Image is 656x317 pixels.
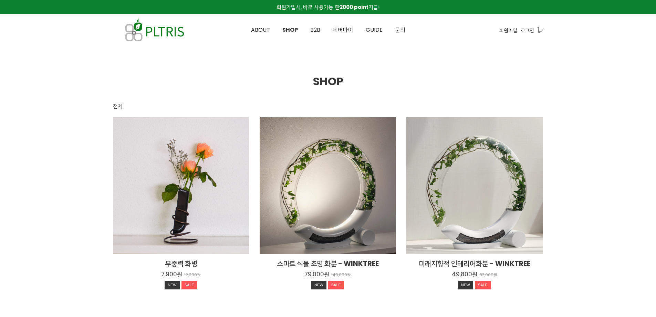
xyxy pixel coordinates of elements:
a: B2B [304,14,326,46]
div: NEW [458,281,473,289]
span: 회원가입시, 바로 사용가능 한 지급! [277,3,379,11]
p: 12,000원 [184,273,201,278]
strong: 2000 point [340,3,368,11]
a: 스마트 식물 조명 화분 - WINKTREE 79,000원 140,000원 NEWSALE [260,259,396,291]
a: GUIDE [360,14,389,46]
span: 문의 [395,26,405,34]
div: SALE [328,281,344,289]
a: 미래지향적 인테리어화분 - WINKTREE 49,800원 83,000원 NEWSALE [406,259,543,291]
a: 회원가입 [499,27,517,34]
a: 로그인 [521,27,534,34]
div: 전체 [113,102,123,110]
a: 무중력 화병 7,900원 12,000원 NEWSALE [113,259,249,291]
span: SHOP [282,26,298,34]
div: SALE [181,281,197,289]
div: SALE [475,281,491,289]
span: ABOUT [251,26,270,34]
a: ABOUT [245,14,276,46]
p: 49,800원 [452,270,477,278]
div: NEW [165,281,180,289]
h2: 무중력 화병 [113,259,249,268]
div: NEW [311,281,326,289]
h2: 미래지향적 인테리어화분 - WINKTREE [406,259,543,268]
a: SHOP [276,14,304,46]
span: B2B [310,26,320,34]
span: 네버다이 [333,26,353,34]
span: GUIDE [366,26,383,34]
a: 네버다이 [326,14,360,46]
p: 83,000원 [479,273,497,278]
h2: 스마트 식물 조명 화분 - WINKTREE [260,259,396,268]
p: 140,000원 [331,273,351,278]
a: 문의 [389,14,412,46]
span: SHOP [313,73,343,89]
p: 79,000원 [304,270,329,278]
p: 7,900원 [161,270,182,278]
